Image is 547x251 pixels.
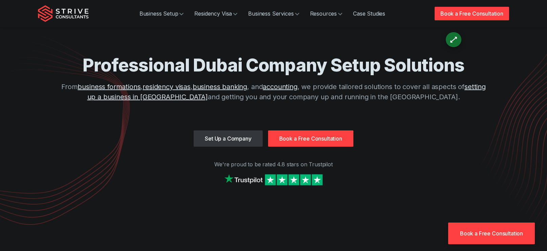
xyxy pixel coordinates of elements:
a: residency visas [143,83,191,91]
div: ⟷ [447,33,460,46]
img: Strive Consultants [38,5,89,22]
a: Book a Free Consultation [268,130,353,147]
a: Resources [305,7,348,20]
p: From , , , and , we provide tailored solutions to cover all aspects of and getting you and your c... [57,82,490,102]
h1: Professional Dubai Company Setup Solutions [57,54,490,76]
a: Business Services [243,7,304,20]
img: Strive on Trustpilot [223,172,324,187]
a: Book a Free Consultation [435,7,509,20]
a: accounting [263,83,297,91]
a: Business Setup [134,7,189,20]
a: Book a Free Consultation [448,223,535,244]
a: business formations [78,83,140,91]
a: Residency Visa [189,7,243,20]
a: Set Up a Company [194,130,262,147]
a: Case Studies [348,7,391,20]
p: We're proud to be rated 4.8 stars on Trustpilot [38,160,509,168]
a: business banking [193,83,247,91]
